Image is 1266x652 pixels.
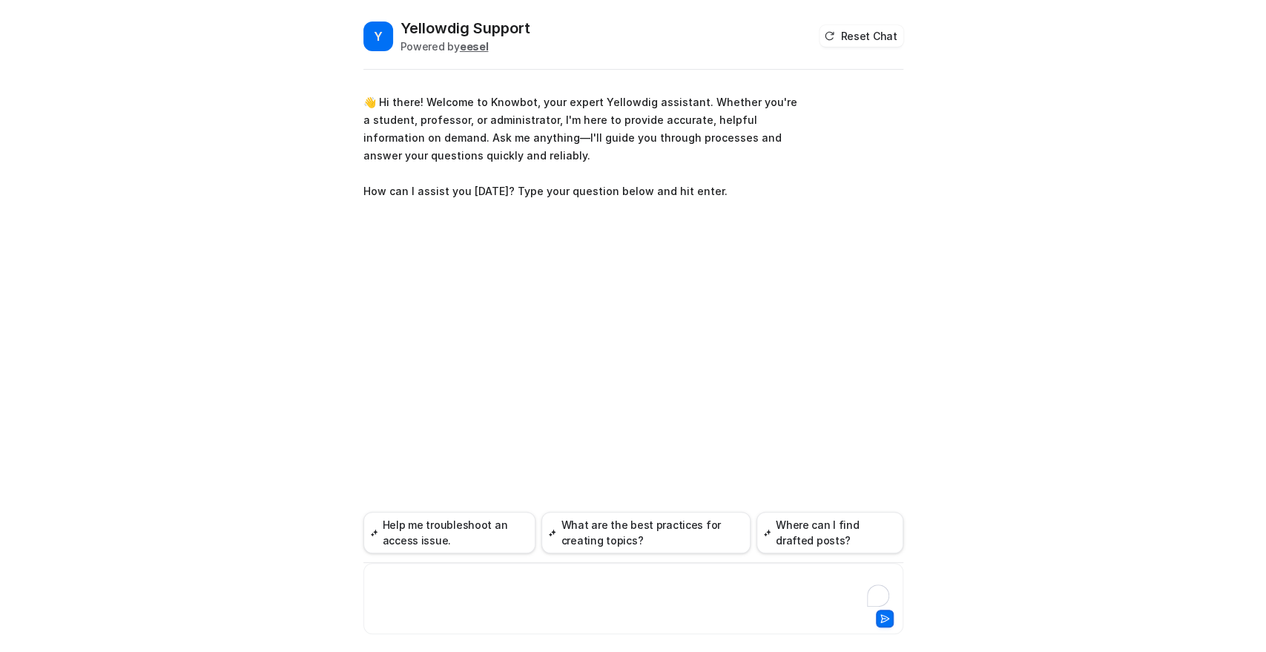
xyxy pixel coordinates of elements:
[400,39,530,54] div: Powered by
[541,512,750,553] button: What are the best practices for creating topics?
[363,22,393,51] span: Y
[400,18,530,39] h2: Yellowdig Support
[367,573,900,607] div: To enrich screen reader interactions, please activate Accessibility in Grammarly extension settings
[460,40,489,53] b: eesel
[363,512,536,553] button: Help me troubleshoot an access issue.
[363,93,797,200] p: 👋 Hi there! Welcome to Knowbot, your expert Yellowdig assistant. Whether you're a student, profes...
[756,512,903,553] button: Where can I find drafted posts?
[820,25,903,47] button: Reset Chat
